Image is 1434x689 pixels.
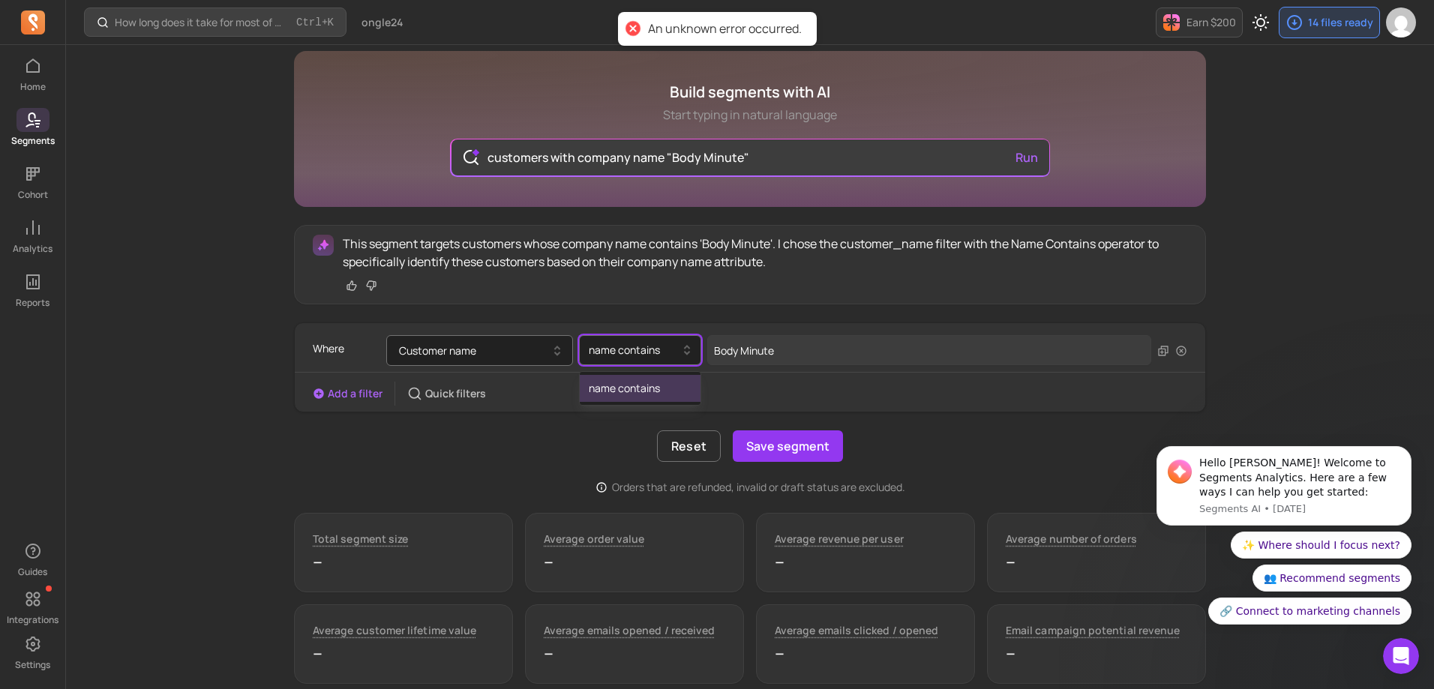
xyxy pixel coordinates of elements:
[707,335,1151,365] input: filter-value
[775,550,956,574] p: --
[580,375,700,402] div: name contains
[18,566,47,578] p: Guides
[1386,7,1416,37] img: avatar
[313,532,408,547] p: Total segment size
[313,386,382,401] button: Add a filter
[361,15,403,30] span: ongle24
[775,623,938,638] p: Average emails clicked / opened
[1308,15,1373,30] p: 14 files ready
[313,641,494,665] p: --
[7,614,58,626] p: Integrations
[1279,7,1380,38] button: 14 files ready
[775,641,956,665] p: --
[11,135,55,147] p: Segments
[1006,550,1187,574] p: --
[13,243,52,255] p: Analytics
[1156,7,1243,37] button: Earn $200
[425,386,486,401] p: Quick filters
[16,297,49,309] p: Reports
[313,335,344,362] p: Where
[1009,142,1044,172] button: Run
[296,14,334,30] span: +
[657,430,721,462] button: Reset
[343,235,1187,271] p: This segment targets customers whose company name contains 'Body Minute'. I chose the customer_na...
[386,335,573,366] button: Customer name
[544,623,715,638] p: Average emails opened / received
[1383,638,1419,674] iframe: Intercom live chat
[18,189,48,201] p: Cohort
[1134,433,1434,634] iframe: Intercom notifications message
[20,81,46,93] p: Home
[663,106,837,124] p: Start typing in natural language
[84,7,346,37] button: How long does it take for most of my customers to buy again?Ctrl+K
[313,550,494,574] p: --
[1006,623,1180,638] p: Email campaign potential revenue
[612,480,905,495] p: Orders that are refunded, invalid or draft status are excluded.
[544,532,644,547] p: Average order value
[663,82,837,103] h1: Build segments with AI
[328,16,334,28] kbd: K
[1186,15,1236,30] p: Earn $200
[1006,532,1137,547] p: Average number of orders
[313,623,476,638] p: Average customer lifetime value
[15,659,50,671] p: Settings
[1246,7,1276,37] button: Toggle dark mode
[352,9,412,36] button: ongle24
[16,536,49,581] button: Guides
[648,21,802,37] div: An unknown error occurred.
[296,15,322,30] kbd: Ctrl
[733,430,843,462] button: Save segment
[407,386,486,401] button: Quick filters
[544,550,725,574] p: --
[544,641,725,665] p: --
[475,139,1025,175] input: Search from prebuilt segments or create your own starting with “Customers who” ...
[1006,641,1187,665] p: --
[115,15,290,30] p: How long does it take for most of my customers to buy again?
[775,532,904,547] p: Average revenue per user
